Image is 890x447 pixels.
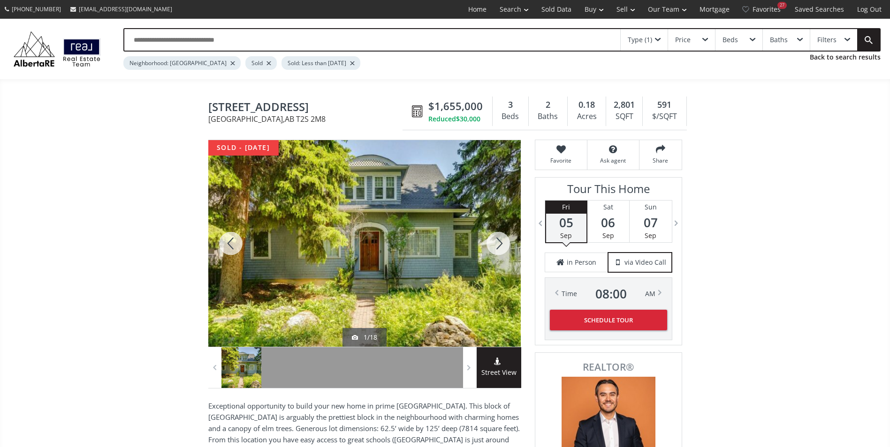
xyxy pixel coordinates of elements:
[675,37,691,43] div: Price
[562,287,655,300] div: Time AM
[477,367,521,378] span: Street View
[352,333,377,342] div: 1/18
[630,201,672,214] div: Sun
[550,310,667,330] button: Schedule Tour
[647,110,681,124] div: $/SQFT
[545,182,672,200] h3: Tour This Home
[497,99,524,111] div: 3
[770,37,788,43] div: Baths
[645,231,656,240] span: Sep
[624,258,666,267] span: via Video Call
[723,37,738,43] div: Beds
[12,5,61,13] span: [PHONE_NUMBER]
[208,140,279,156] div: sold - [DATE]
[644,156,677,164] span: Share
[66,0,177,18] a: [EMAIL_ADDRESS][DOMAIN_NAME]
[281,56,360,70] div: Sold: Less than [DATE]
[614,99,635,111] span: 2,801
[777,2,787,9] div: 27
[9,29,105,69] img: Logo
[546,201,586,214] div: Fri
[572,110,601,124] div: Acres
[428,99,483,113] span: $1,655,000
[428,114,483,124] div: Reduced
[533,110,563,124] div: Baths
[540,156,582,164] span: Favorite
[546,216,586,229] span: 05
[208,115,407,123] span: [GEOGRAPHIC_DATA] , AB T2S 2M8
[123,56,241,70] div: Neighborhood: [GEOGRAPHIC_DATA]
[647,99,681,111] div: 591
[79,5,172,13] span: [EMAIL_ADDRESS][DOMAIN_NAME]
[628,37,652,43] div: Type (1)
[560,231,572,240] span: Sep
[587,201,629,214] div: Sat
[208,101,407,115] span: 3816 6 Street SW
[497,110,524,124] div: Beds
[208,140,521,347] div: 3816 6 Street SW Calgary, AB T2S 2M8 - Photo 1 of 18
[546,362,671,372] span: REALTOR®
[567,258,596,267] span: in Person
[456,114,480,124] span: $30,000
[533,99,563,111] div: 2
[592,156,634,164] span: Ask agent
[630,216,672,229] span: 07
[587,216,629,229] span: 06
[595,287,627,300] span: 08 : 00
[245,56,277,70] div: Sold
[611,110,638,124] div: SQFT
[817,37,837,43] div: Filters
[810,52,881,62] a: Back to search results
[572,99,601,111] div: 0.18
[602,231,614,240] span: Sep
